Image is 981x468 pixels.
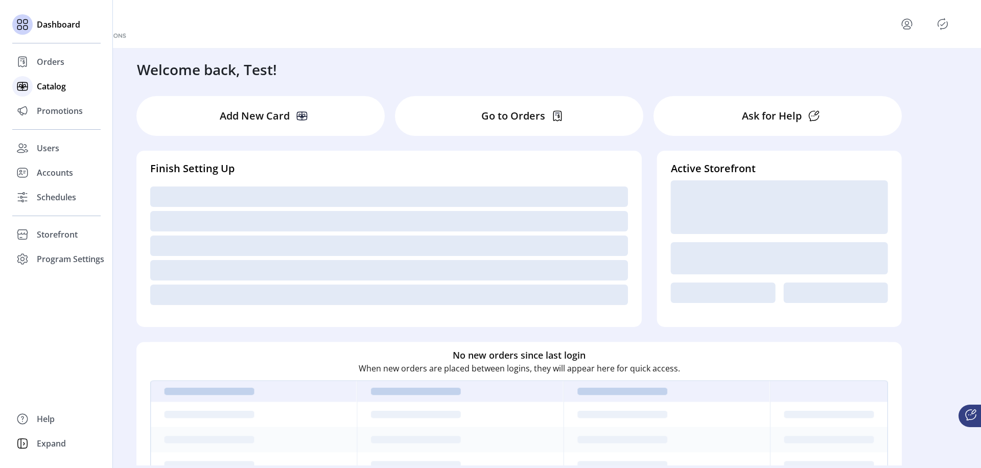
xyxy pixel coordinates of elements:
span: Expand [37,437,66,450]
h4: Finish Setting Up [150,161,628,176]
h4: Active Storefront [671,161,888,176]
p: When new orders are placed between logins, they will appear here for quick access. [359,362,680,375]
span: Storefront [37,228,78,241]
h6: No new orders since last login [453,348,586,362]
p: Ask for Help [742,108,802,124]
span: Help [37,413,55,425]
span: Schedules [37,191,76,203]
p: Add New Card [220,108,290,124]
span: Orders [37,56,64,68]
span: Program Settings [37,253,104,265]
button: menu [899,16,915,32]
h3: Welcome back, Test! [137,59,277,80]
span: Accounts [37,167,73,179]
p: Go to Orders [481,108,545,124]
span: Users [37,142,59,154]
span: Promotions [37,105,83,117]
span: Dashboard [37,18,80,31]
span: Catalog [37,80,66,92]
button: Publisher Panel [935,16,951,32]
